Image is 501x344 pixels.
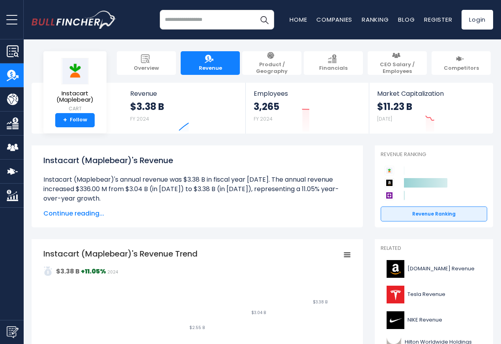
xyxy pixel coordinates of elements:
[385,260,405,278] img: AMZN logo
[385,286,405,303] img: TSLA logo
[385,178,394,188] img: Amazon.com competitors logo
[462,10,493,30] a: Login
[254,100,279,113] strong: 3,265
[368,51,427,75] a: CEO Salary / Employees
[50,90,100,103] span: Instacart (Maplebear)
[381,284,487,305] a: Tesla Revenue
[50,105,100,112] small: CART
[444,65,479,72] span: Competitors
[254,115,273,122] small: FY 2024
[246,61,297,75] span: Product / Geography
[122,83,246,134] a: Revenue $3.38 B FY 2024
[319,65,348,72] span: Financials
[246,83,368,134] a: Employees 3,265 FY 2024
[254,90,361,97] span: Employees
[43,248,198,259] tspan: Instacart (Maplebear)'s Revenue Trend
[381,309,487,331] a: NIKE Revenue
[181,51,240,75] a: Revenue
[63,117,67,124] strong: +
[316,15,352,24] a: Companies
[130,115,149,122] small: FY 2024
[254,10,274,30] button: Search
[432,51,491,75] a: Competitors
[398,15,415,24] a: Blog
[189,325,205,331] text: $2.55 B
[117,51,176,75] a: Overview
[381,151,487,158] p: Revenue Ranking
[362,15,389,24] a: Ranking
[43,209,351,218] span: Continue reading...
[377,100,412,113] strong: $11.23 B
[381,206,487,221] a: Revenue Ranking
[130,90,238,97] span: Revenue
[43,175,351,203] li: Instacart (Maplebear)'s annual revenue was $3.38 B in fiscal year [DATE]. The annual revenue incr...
[43,154,351,166] h1: Instacart (Maplebear)'s Revenue
[43,266,53,276] img: addasd
[81,267,106,276] strong: +11.05%
[424,15,452,24] a: Register
[32,11,116,29] a: Go to homepage
[107,269,118,275] span: 2024
[304,51,363,75] a: Financials
[130,100,164,113] strong: $3.38 B
[199,65,222,72] span: Revenue
[32,11,116,29] img: bullfincher logo
[381,245,487,252] p: Related
[313,299,327,305] text: $3.38 B
[377,90,484,97] span: Market Capitalization
[290,15,307,24] a: Home
[369,83,492,134] a: Market Capitalization $11.23 B [DATE]
[55,113,95,127] a: +Follow
[49,58,101,113] a: Instacart (Maplebear) CART
[372,61,423,75] span: CEO Salary / Employees
[242,51,301,75] a: Product / Geography
[251,310,266,316] text: $3.04 B
[377,115,392,122] small: [DATE]
[385,166,394,175] img: Instacart (Maplebear) competitors logo
[385,191,394,200] img: Wayfair competitors logo
[134,65,159,72] span: Overview
[381,258,487,280] a: [DOMAIN_NAME] Revenue
[385,311,405,329] img: NKE logo
[56,267,80,276] strong: $3.38 B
